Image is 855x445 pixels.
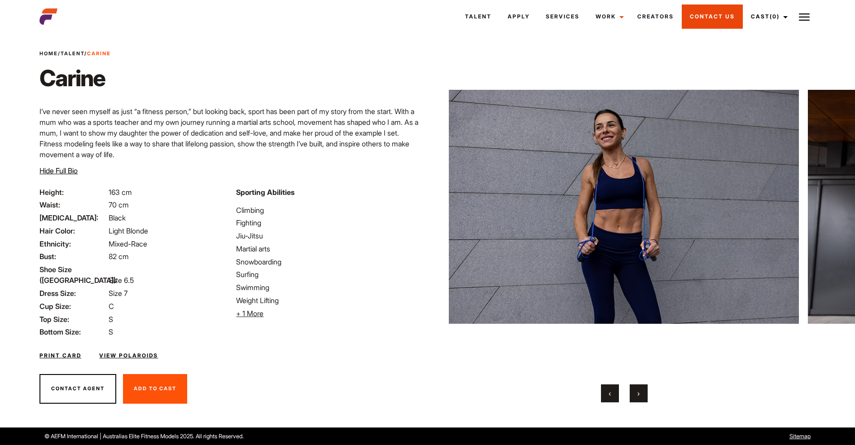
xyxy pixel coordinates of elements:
[87,50,111,57] strong: Carine
[457,4,500,29] a: Talent
[109,188,132,197] span: 163 cm
[789,433,811,440] a: Sitemap
[743,4,793,29] a: Cast(0)
[39,165,78,176] button: Hide Full Bio
[236,282,422,293] li: Swimming
[609,389,611,398] span: Previous
[629,4,682,29] a: Creators
[109,213,126,222] span: Black
[799,12,810,22] img: Burger icon
[39,106,422,160] p: I’ve never seen myself as just “a fitness person,” but looking back, sport has been part of my st...
[109,327,113,336] span: S
[99,352,158,360] a: View Polaroids
[538,4,588,29] a: Services
[39,65,111,92] h1: Carine
[109,276,134,285] span: Size 6.5
[236,243,422,254] li: Martial arts
[637,389,640,398] span: Next
[39,199,107,210] span: Waist:
[39,50,111,57] span: / /
[39,314,107,325] span: Top Size:
[682,4,743,29] a: Contact Us
[39,301,107,312] span: Cup Size:
[236,309,263,318] span: + 1 More
[39,238,107,249] span: Ethnicity:
[236,295,422,306] li: Weight Lifting
[236,269,422,280] li: Surfing
[39,352,81,360] a: Print Card
[236,188,294,197] strong: Sporting Abilities
[39,8,57,26] img: cropped-aefm-brand-fav-22-square.png
[39,326,107,337] span: Bottom Size:
[588,4,629,29] a: Work
[109,226,148,235] span: Light Blonde
[134,385,176,392] span: Add To Cast
[236,205,422,216] li: Climbing
[39,264,107,286] span: Shoe Size ([GEOGRAPHIC_DATA]):
[44,432,487,441] p: © AEFM International | Australias Elite Fitness Models 2025. All rights Reserved.
[61,50,84,57] a: Talent
[236,217,422,228] li: Fighting
[39,50,58,57] a: Home
[123,374,187,404] button: Add To Cast
[109,239,147,248] span: Mixed-Race
[109,315,113,324] span: S
[770,13,780,20] span: (0)
[236,256,422,267] li: Snowboarding
[39,166,78,175] span: Hide Full Bio
[39,212,107,223] span: [MEDICAL_DATA]:
[500,4,538,29] a: Apply
[39,225,107,236] span: Hair Color:
[109,200,129,209] span: 70 cm
[39,288,107,299] span: Dress Size:
[39,374,116,404] button: Contact Agent
[109,302,114,311] span: C
[39,187,107,198] span: Height:
[109,252,129,261] span: 82 cm
[39,251,107,262] span: Bust:
[109,289,127,298] span: Size 7
[236,230,422,241] li: Jiu-Jitsu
